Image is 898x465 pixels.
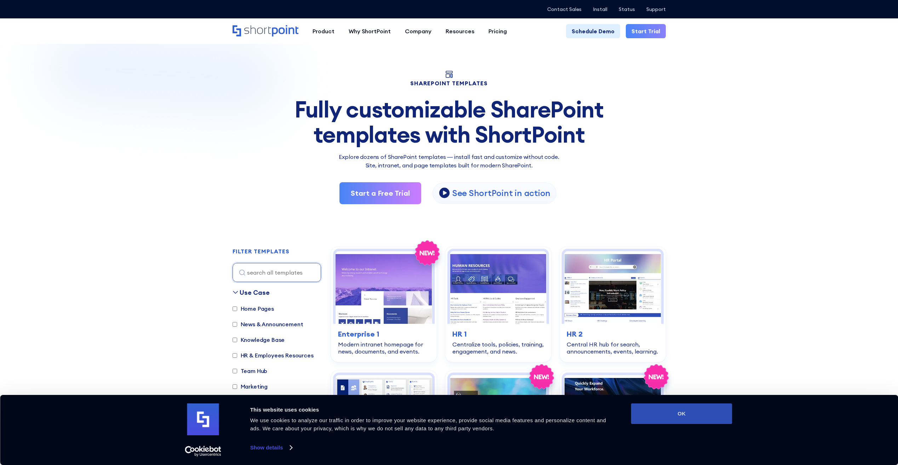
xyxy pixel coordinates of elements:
img: HR 2 - HR Intranet Portal: Central HR hub for search, announcements, events, learning. [564,251,661,324]
img: HR 1 – Human Resources Template: Centralize tools, policies, training, engagement, and news. [450,251,547,324]
img: HR 4 – SharePoint HR Intranet Template: Streamline news, policies, training, events, and workflow... [450,375,547,448]
a: Resources [439,24,481,38]
input: News & Announcement [233,322,237,327]
p: Explore dozens of SharePoint templates — install fast and customize without code. Site, intranet,... [233,153,666,170]
a: Support [646,6,666,12]
a: Pricing [481,24,514,38]
a: Install [593,6,607,12]
input: HR & Employees Resources [233,353,237,358]
a: Enterprise 1 – SharePoint Homepage Design: Modern intranet homepage for news, documents, and even... [331,247,437,362]
img: HR 5 – Human Resource Template: Modern hub for people, policies, events, and tools. [564,375,661,448]
div: Resources [446,27,474,35]
label: HR & Employees Resources [233,351,314,360]
h3: HR 2 [567,329,658,339]
div: This website uses cookies [250,406,615,414]
input: Knowledge Base [233,338,237,342]
input: Marketing [233,384,237,389]
h1: SHAREPOINT TEMPLATES [233,81,666,86]
h2: FILTER TEMPLATES [233,248,290,255]
div: Product [313,27,334,35]
a: HR 2 - HR Intranet Portal: Central HR hub for search, announcements, events, learning.HR 2Central... [560,247,665,362]
div: Central HR hub for search, announcements, events, learning. [567,341,658,355]
h3: Enterprise 1 [338,329,430,339]
label: Team Hub [233,367,268,375]
div: Company [405,27,431,35]
img: HR 3 – HR Intranet Template: All‑in‑one space for news, events, and documents. [336,375,432,448]
div: Why ShortPoint [349,27,391,35]
a: Usercentrics Cookiebot - opens in a new window [172,446,234,457]
a: HR 1 – Human Resources Template: Centralize tools, policies, training, engagement, and news.HR 1C... [445,247,551,362]
label: Knowledge Base [233,335,285,344]
h3: HR 1 [452,329,544,339]
input: Team Hub [233,369,237,373]
a: Company [398,24,439,38]
p: See ShortPoint in action [452,188,550,199]
a: open lightbox [433,183,556,204]
a: Why ShortPoint [342,24,398,38]
input: search all templates [233,263,321,282]
span: We use cookies to analyze our traffic in order to improve your website experience, provide social... [250,417,606,431]
input: Home Pages [233,306,237,311]
a: Show details [250,442,292,453]
label: News & Announcement [233,320,303,328]
a: Schedule Demo [566,24,620,38]
a: Home [233,25,298,37]
div: Use Case [240,288,270,297]
label: Home Pages [233,304,274,313]
div: Centralize tools, policies, training, engagement, and news. [452,341,544,355]
a: Start a Free Trial [339,182,421,204]
a: Start Trial [626,24,666,38]
div: Modern intranet homepage for news, documents, and events. [338,341,430,355]
img: Enterprise 1 – SharePoint Homepage Design: Modern intranet homepage for news, documents, and events. [336,251,432,324]
a: Product [305,24,342,38]
a: Contact Sales [547,6,582,12]
label: Marketing [233,382,268,391]
img: logo [187,403,219,435]
a: Status [619,6,635,12]
div: Pricing [488,27,507,35]
div: Fully customizable SharePoint templates with ShortPoint [233,97,666,147]
button: OK [631,403,732,424]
